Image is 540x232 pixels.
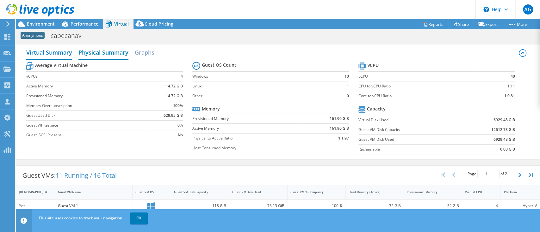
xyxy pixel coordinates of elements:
[493,136,515,143] b: 6929.48 GiB
[491,127,515,133] b: 12612.73 GiB
[465,190,490,194] div: Virtual CPU
[26,93,145,99] label: Provisioned Memory
[39,215,123,221] span: This site uses cookies to track your navigation.
[26,46,72,60] h2: Virtual Summary
[330,125,349,132] b: 161.90 GiB
[181,73,183,80] b: 4
[348,145,349,151] b: -
[174,190,219,194] div: Guest VM Disk Capacity
[192,145,303,151] label: Host Consumed Memory
[202,106,220,112] b: Memory
[358,117,461,123] label: Virtual Disk Used
[78,46,128,60] h2: Physical Summary
[58,202,129,209] div: Guest VM 1
[407,190,451,194] div: Provisioned Memory
[26,103,145,109] label: Memory Oversubscription
[290,190,335,194] div: Guest VM % Occupancy
[16,166,123,185] div: Guest VMs:
[507,83,515,89] b: 1:11
[232,190,277,194] div: Guest VM Disk Used
[19,202,52,209] div: Yes
[358,73,479,80] label: vCPU
[368,62,379,68] b: vCPU
[338,135,349,141] b: 1:1.97
[145,21,173,27] span: Cloud Pricing
[114,21,129,27] span: Virtual
[344,73,349,80] b: 10
[192,135,303,141] label: Physical to Active Ratio
[477,170,500,178] input: jump to page
[130,212,148,224] a: OK
[504,202,537,209] div: Hyper-V
[27,21,55,27] span: Environment
[347,83,349,89] b: 1
[330,116,349,122] b: 161.90 GiB
[511,73,515,80] b: 40
[26,73,145,80] label: vCPUs
[192,93,335,99] label: Other
[483,7,489,12] svg: \n
[358,136,461,143] label: Guest VM Disk Used
[358,146,461,152] label: Reclaimable
[166,93,183,99] b: 14.72 GiB
[26,83,145,89] label: Active Memory
[192,73,335,80] label: Windows
[349,202,401,209] div: 32 GiB
[418,19,448,29] a: Reports
[290,202,343,209] div: 100 %
[474,19,503,29] a: Export
[358,127,461,133] label: Guest VM Disk Capacity
[407,202,459,209] div: 32 GiB
[500,146,515,152] b: 0.00 GiB
[505,171,507,176] span: 2
[468,170,507,178] span: Page of
[58,190,122,194] div: Guest VM Name
[21,32,45,39] span: Anonymous
[192,116,303,122] label: Provisioned Memory
[347,93,349,99] b: 0
[177,122,183,128] b: 0%
[173,103,183,109] b: 100%
[178,132,183,138] b: No
[192,125,303,132] label: Active Memory
[174,202,226,209] div: 118 GiB
[349,190,393,194] div: Used Memory (Active)
[19,190,44,194] div: [DEMOGRAPHIC_DATA]
[202,62,236,68] b: Guest OS Count
[164,112,183,119] b: 629.95 GiB
[135,190,161,194] div: Guest VM OS
[48,32,91,39] h1: capecanav
[493,117,515,123] b: 6929.48 GiB
[358,93,479,99] label: Core to vCPU Ratio
[465,202,498,209] div: 4
[26,122,145,128] label: Guest Whitespace
[523,4,533,15] span: AG
[448,19,474,29] a: Share
[503,19,532,29] a: More
[358,83,479,89] label: CPU to vCPU Ratio
[504,93,515,99] b: 1:0.81
[192,83,335,89] label: Linux
[367,106,386,112] b: Capacity
[26,132,145,138] label: Guest iSCSI Present
[504,190,529,194] div: Platform
[71,21,98,27] span: Performance
[232,202,284,209] div: 73.13 GiB
[26,112,145,119] label: Guest Used Disk
[56,171,117,180] span: 11 Running / 16 Total
[135,46,154,59] h2: Graphs
[166,83,183,89] b: 14.72 GiB
[35,62,88,68] b: Average Virtual Machine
